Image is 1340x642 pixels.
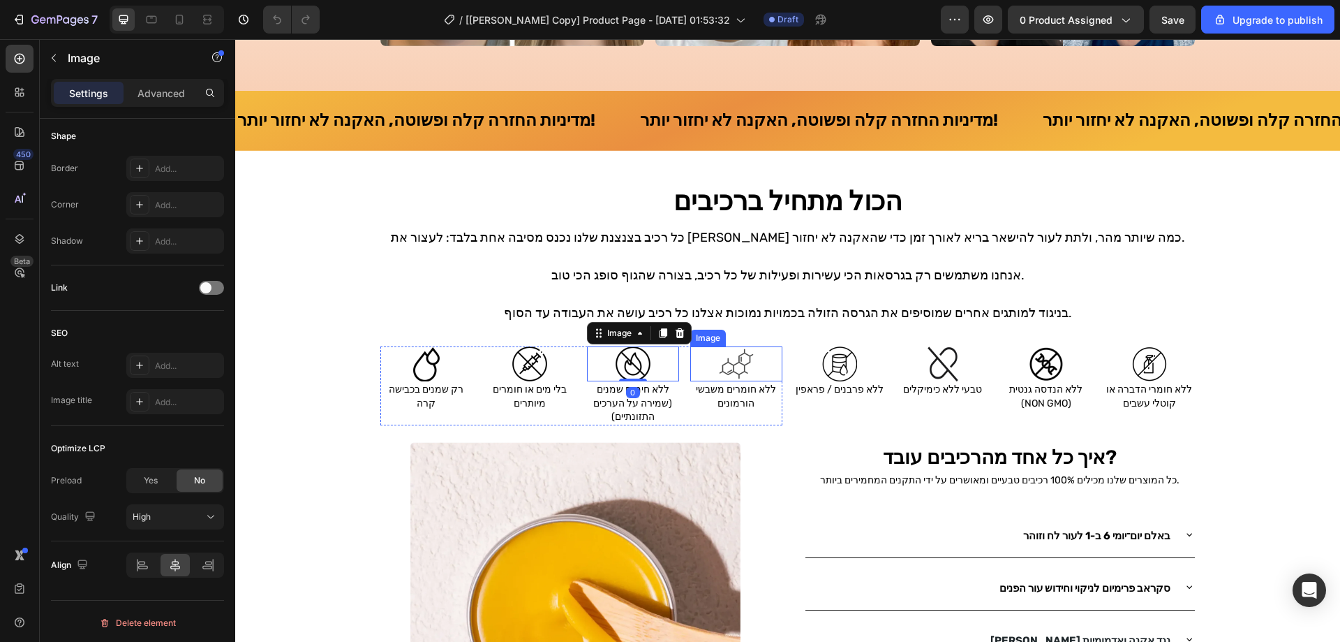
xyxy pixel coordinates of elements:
[766,344,856,371] p: ללא הנדסה גנטית (NON GMO)
[391,348,405,359] div: 0
[51,130,76,143] div: Shape
[155,163,221,175] div: Add...
[51,162,78,175] div: Border
[69,86,108,101] p: Settings
[777,13,798,26] span: Draft
[277,307,312,342] img: gempages_584594317897630277-c2fdc2e9-4ef6-4892-8f78-96e4c7661673.png
[51,474,82,487] div: Preload
[155,360,221,372] div: Add...
[6,6,104,34] button: 7
[484,307,519,342] img: gempages_584594317897630277-e5dd7306-56b9-466f-9720-a94f9b9dcc58.png
[174,307,209,342] img: gempages_584594317897630277-b869207a-c9e3-49bb-b95f-049ec26e826b.png
[194,474,205,487] span: No
[369,288,399,300] div: Image
[51,442,105,455] div: Optimize LCP
[456,344,546,371] p: ללא חומרים משבשי הורמונים
[155,235,221,248] div: Add...
[145,145,960,180] h2: הכול מתחיל ברכיבים
[51,612,224,634] button: Delete element
[755,595,935,608] strong: [PERSON_NAME] נגד אקנה ואדמומיות
[1201,6,1334,34] button: Upgrade to publish
[870,344,959,371] p: ללא חומרי הדברה או קוטלי עשבים
[458,293,488,305] div: Image
[155,199,221,212] div: Add...
[380,307,415,342] img: gempages_584594317897630277-8fabfdc2-ab7a-46e8-b339-1afbea5a5f05.png
[571,404,959,432] p: איך כל אחד מהרכיבים עובד?
[99,615,176,632] div: Delete element
[51,327,68,340] div: SEO
[147,344,236,371] p: רק שמנים בכבישה קרה
[91,11,98,28] p: 7
[126,504,224,530] button: High
[51,198,79,211] div: Corner
[405,70,763,94] p: מדיניות החזרה קלה ופשוטה, האקנה לא יחזור יותר!
[1293,574,1326,607] div: Open Intercom Messenger
[10,256,33,267] div: Beta
[147,208,959,284] p: אנחנו משתמשים רק בגרסאות הכי עשירות ופעילות של כל רכיב, בצורה שהגוף סופג הכי טוב. בניגוד למותגים ...
[144,474,158,487] span: Yes
[897,307,932,342] img: gempages_584594317897630277-696defcd-f876-409c-95d8-a91de8e6a4c1.png
[1213,13,1323,27] div: Upgrade to publish
[51,358,79,370] div: Alt text
[13,149,33,160] div: 450
[587,307,622,342] img: gempages_584594317897630277-0b1cfcb1-e794-462e-9602-c710771b2c13.png
[51,235,83,247] div: Shadow
[51,394,92,407] div: Image title
[51,282,68,294] div: Link
[1020,13,1112,27] span: 0 product assigned
[560,344,649,358] p: ללא פרבנים / פראפין
[263,6,320,34] div: Undo/Redo
[1149,6,1196,34] button: Save
[147,189,959,208] p: כל רכיב בצנצנת שלנו נכנס מסיבה אחת בלבד: לעצור את [PERSON_NAME] כמה שיותר מהר, ולתת לעור להישאר ב...
[794,307,828,342] img: gempages_584594317897630277-08f817cf-0122-4685-b51d-4f7f5f962e31.png
[764,543,935,555] strong: סקראב פרימיום לניקוי וחידוש עור הפנים
[466,13,730,27] span: [[PERSON_NAME] Copy] Product Page - [DATE] 01:53:32
[663,344,752,358] p: טבעי ללא כימיקלים
[459,13,463,27] span: /
[788,490,935,503] strong: באלם יום־יומי 6 ב-1 לעור לח וזוהר
[137,86,185,101] p: Advanced
[235,39,1340,642] iframe: To enrich screen reader interactions, please activate Accessibility in Grammarly extension settings
[51,508,98,527] div: Quality
[51,556,91,575] div: Align
[68,50,186,66] p: Image
[571,435,959,448] p: כל המוצרים שלנו מכילים 100% רכיבים טבעיים ומאושרים על ידי התקנים המחמירים ביותר.
[250,344,339,371] p: בלי מים או חומרים מיותרים
[353,344,442,385] p: ללא חימום שמנים (שמירה על הערכים התזונתיים)
[1008,6,1144,34] button: 0 product assigned
[133,511,151,522] span: High
[690,307,725,342] img: gempages_584594317897630277-b36422ac-82b8-4ddc-a4ac-27b97a9a1c64.png
[155,396,221,409] div: Add...
[807,70,1166,94] p: מדיניות החזרה קלה ופשוטה, האקנה לא יחזור יותר!
[1161,14,1184,26] span: Save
